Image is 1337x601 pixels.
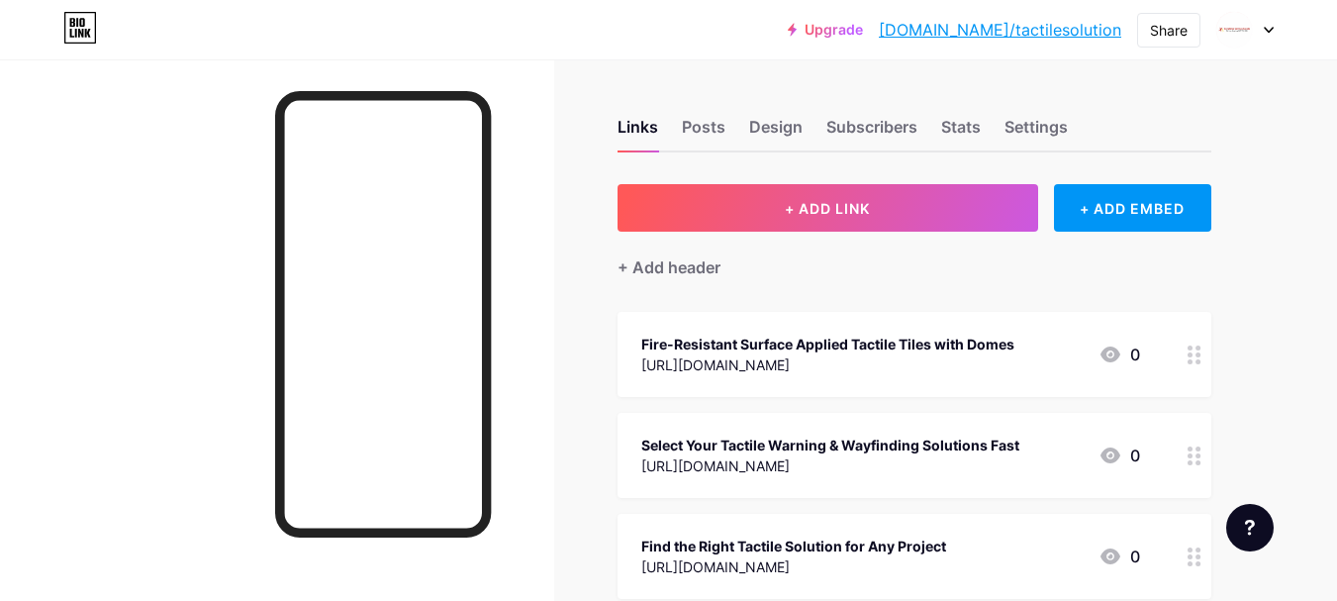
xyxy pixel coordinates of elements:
[682,115,725,150] div: Posts
[1098,343,1140,366] div: 0
[1004,115,1068,150] div: Settings
[641,334,1014,354] div: Fire-Resistant Surface Applied Tactile Tiles with Domes
[941,115,981,150] div: Stats
[641,435,1019,455] div: Select Your Tactile Warning & Wayfinding Solutions Fast
[1098,444,1140,467] div: 0
[618,255,720,279] div: + Add header
[641,354,1014,375] div: [URL][DOMAIN_NAME]
[826,115,917,150] div: Subscribers
[618,115,658,150] div: Links
[641,556,946,577] div: [URL][DOMAIN_NAME]
[879,18,1121,42] a: [DOMAIN_NAME]/tactilesolution
[1098,545,1140,568] div: 0
[788,22,863,38] a: Upgrade
[1054,184,1211,232] div: + ADD EMBED
[618,184,1038,232] button: + ADD LINK
[749,115,803,150] div: Design
[641,536,946,556] div: Find the Right Tactile Solution for Any Project
[785,200,870,217] span: + ADD LINK
[1215,11,1253,49] img: Tactile Solutions
[1150,20,1188,41] div: Share
[641,455,1019,476] div: [URL][DOMAIN_NAME]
